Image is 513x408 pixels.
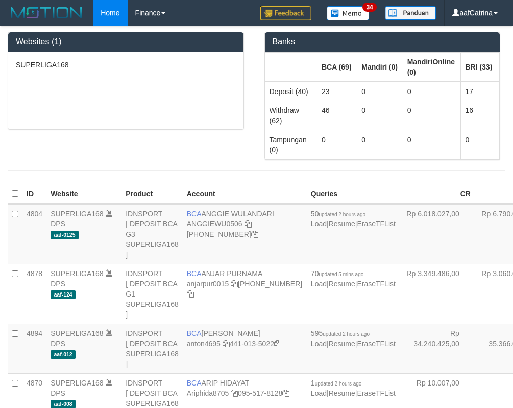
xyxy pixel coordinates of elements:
a: Copy Ariphida8705 to clipboard [231,389,238,397]
td: 0 [357,101,403,130]
td: DPS [46,324,121,373]
td: IDNSPORT [ DEPOSIT BCA G1 SUPERLIGA168 ] [121,264,183,324]
a: Copy anjarpur0015 to clipboard [231,280,238,288]
td: 0 [403,130,461,159]
a: Load [311,339,327,348]
td: 23 [317,82,357,101]
td: 46 [317,101,357,130]
span: updated 2 hours ago [319,212,365,217]
a: ANGGIEWU0506 [187,220,242,228]
th: Queries [307,184,400,204]
a: SUPERLIGA168 [51,329,104,337]
td: Withdraw (62) [265,101,317,130]
td: 16 [461,101,500,130]
img: Button%20Memo.svg [327,6,370,20]
img: MOTION_logo.png [8,5,85,20]
span: 50 [311,210,365,218]
span: BCA [187,210,202,218]
h3: Websites (1) [16,37,236,47]
a: Copy 4410135022 to clipboard [274,339,281,348]
span: BCA [187,379,202,387]
th: Group: activate to sort column ascending [461,52,500,82]
td: 4894 [22,324,46,373]
td: Rp 6.018.027,00 [400,204,475,264]
td: Tampungan (0) [265,130,317,159]
a: Load [311,280,327,288]
a: Copy 4062281620 to clipboard [187,290,194,298]
td: 0 [403,82,461,101]
span: 34 [362,3,376,12]
th: Group: activate to sort column ascending [357,52,403,82]
th: Group: activate to sort column ascending [317,52,357,82]
a: SUPERLIGA168 [51,210,104,218]
span: aaf-0125 [51,231,79,239]
td: 0 [317,130,357,159]
a: anton4695 [187,339,221,348]
span: 1 [311,379,362,387]
td: IDNSPORT [ DEPOSIT BCA G3 SUPERLIGA168 ] [121,204,183,264]
a: anjarpur0015 [187,280,229,288]
td: 0 [357,130,403,159]
td: 4878 [22,264,46,324]
th: Account [183,184,307,204]
a: Resume [329,220,355,228]
a: Load [311,389,327,397]
th: Website [46,184,121,204]
a: Ariphida8705 [187,389,229,397]
span: updated 2 hours ago [315,381,362,387]
span: BCA [187,269,202,278]
a: EraseTFList [357,389,395,397]
td: ANGGIE WULANDARI [PHONE_NUMBER] [183,204,307,264]
span: | | [311,329,396,348]
td: [PERSON_NAME] 441-013-5022 [183,324,307,373]
span: aaf-124 [51,290,76,299]
a: Load [311,220,327,228]
a: Copy 4062213373 to clipboard [251,230,258,238]
img: Feedback.jpg [260,6,311,20]
td: 4804 [22,204,46,264]
a: SUPERLIGA168 [51,269,104,278]
h3: Banks [273,37,493,47]
td: ANJAR PURNAMA [PHONE_NUMBER] [183,264,307,324]
a: SUPERLIGA168 [51,379,104,387]
span: aaf-012 [51,350,76,359]
td: 0 [461,130,500,159]
span: | | [311,269,396,288]
a: EraseTFList [357,339,395,348]
td: IDNSPORT [ DEPOSIT BCA SUPERLIGA168 ] [121,324,183,373]
td: 0 [403,101,461,130]
a: Resume [329,280,355,288]
th: ID [22,184,46,204]
th: Group: activate to sort column ascending [265,52,317,82]
span: updated 2 hours ago [323,331,370,337]
td: Rp 3.349.486,00 [400,264,475,324]
td: 17 [461,82,500,101]
a: Resume [329,339,355,348]
a: EraseTFList [357,220,395,228]
th: CR [400,184,475,204]
img: panduan.png [385,6,436,20]
th: Group: activate to sort column ascending [403,52,461,82]
td: DPS [46,204,121,264]
span: updated 5 mins ago [319,271,363,277]
span: 70 [311,269,363,278]
a: EraseTFList [357,280,395,288]
span: | | [311,379,396,397]
a: Copy anton4695 to clipboard [223,339,230,348]
a: Copy 0955178128 to clipboard [282,389,289,397]
a: Copy ANGGIEWU0506 to clipboard [245,220,252,228]
span: BCA [187,329,202,337]
span: 595 [311,329,370,337]
td: DPS [46,264,121,324]
span: | | [311,210,396,228]
td: 0 [357,82,403,101]
th: Product [121,184,183,204]
td: Rp 34.240.425,00 [400,324,475,373]
td: Deposit (40) [265,82,317,101]
a: Resume [329,389,355,397]
p: SUPERLIGA168 [16,60,236,70]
